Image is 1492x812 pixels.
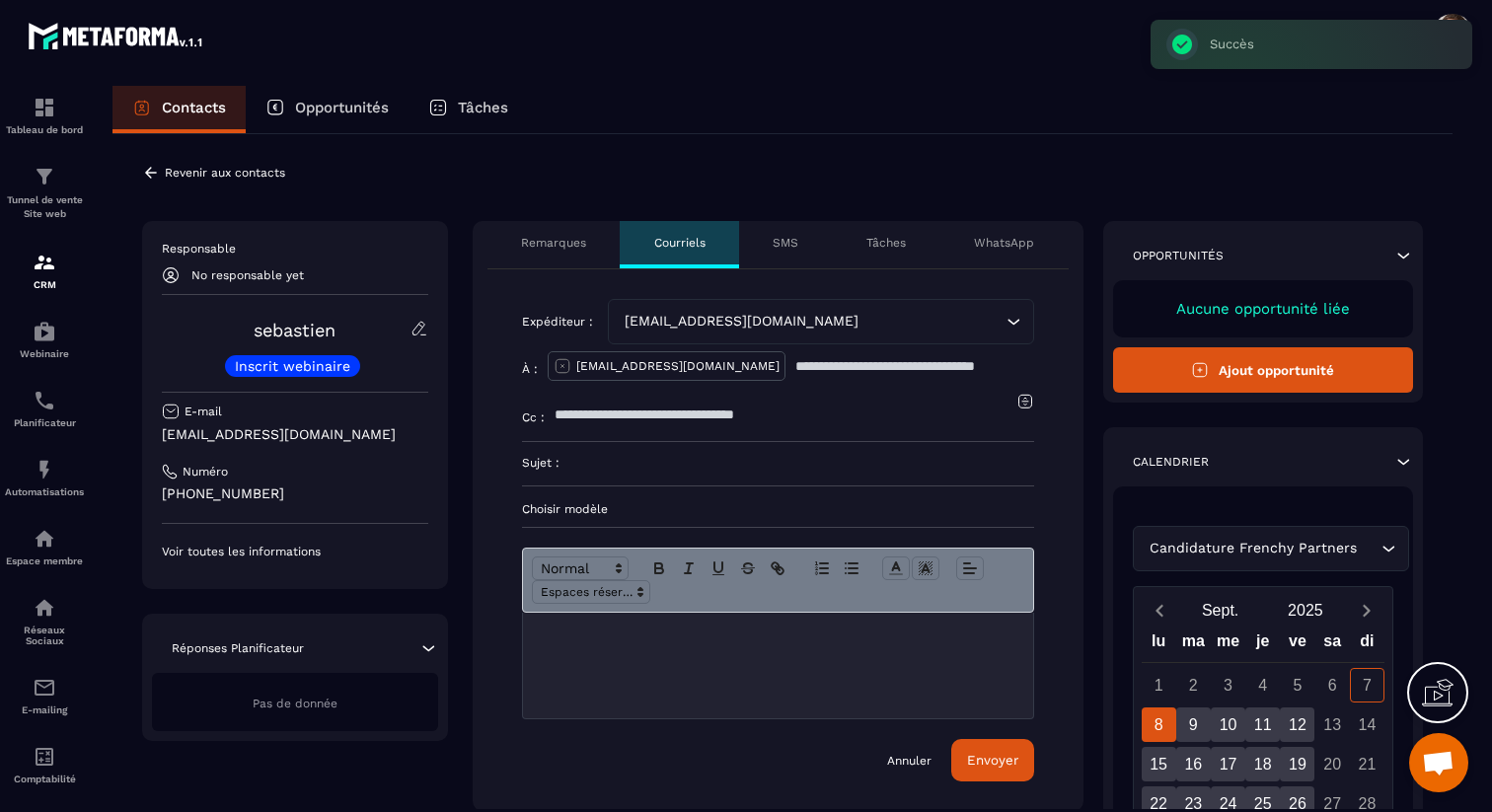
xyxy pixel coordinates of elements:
a: Contacts [112,86,246,133]
button: Open years overlay [1263,593,1348,627]
a: emailemailE-mailing [5,661,84,730]
p: CRM [5,279,84,290]
div: 9 [1176,707,1211,742]
div: 21 [1350,747,1384,781]
a: formationformationTunnel de vente Site web [5,150,84,236]
img: formation [33,251,56,274]
button: Envoyer [951,739,1034,781]
p: E-mailing [5,704,84,715]
div: sa [1315,627,1350,662]
div: di [1350,627,1384,662]
p: Tableau de bord [5,124,84,135]
span: Pas de donnée [253,697,337,710]
div: 5 [1280,668,1314,702]
button: Ajout opportunité [1113,347,1414,393]
img: accountant [33,745,56,769]
p: [EMAIL_ADDRESS][DOMAIN_NAME] [576,358,780,374]
div: ve [1280,627,1314,662]
div: 16 [1176,747,1211,781]
div: 14 [1350,707,1384,742]
p: SMS [773,235,798,251]
div: 11 [1245,707,1280,742]
p: Réponses Planificateur [172,640,304,656]
a: Opportunités [246,86,409,133]
img: social-network [33,596,56,620]
img: automations [33,527,56,551]
div: 12 [1280,707,1314,742]
div: 19 [1280,747,1314,781]
p: Sujet : [522,455,559,471]
a: Tâches [409,86,528,133]
div: 15 [1142,747,1176,781]
a: Ouvrir le chat [1409,733,1468,792]
p: No responsable yet [191,268,304,282]
a: schedulerschedulerPlanificateur [5,374,84,443]
div: ma [1176,627,1211,662]
p: Expéditeur : [522,314,593,330]
p: Tâches [866,235,906,251]
div: 18 [1245,747,1280,781]
img: email [33,676,56,700]
a: automationsautomationsAutomatisations [5,443,84,512]
a: automationsautomationsWebinaire [5,305,84,374]
p: Opportunités [295,99,389,116]
p: [PHONE_NUMBER] [162,484,428,503]
a: social-networksocial-networkRéseaux Sociaux [5,581,84,661]
p: Réseaux Sociaux [5,625,84,646]
p: Comptabilité [5,774,84,784]
p: Aucune opportunité liée [1133,300,1394,318]
button: Open months overlay [1178,593,1263,627]
p: Automatisations [5,486,84,497]
p: [EMAIL_ADDRESS][DOMAIN_NAME] [162,425,428,444]
input: Search for option [1362,538,1377,559]
span: Candidature Frenchy Partners [1146,538,1362,559]
div: 7 [1350,668,1384,702]
img: formation [33,165,56,188]
div: 13 [1315,707,1350,742]
div: me [1211,627,1245,662]
p: Calendrier [1133,454,1209,470]
p: Planificateur [5,417,84,428]
div: 2 [1176,668,1211,702]
div: 17 [1211,747,1245,781]
p: WhatsApp [974,235,1034,251]
div: 1 [1142,668,1176,702]
a: sebastien [254,320,336,340]
p: Voir toutes les informations [162,544,428,559]
p: Inscrit webinaire [235,359,350,373]
p: Courriels [654,235,706,251]
a: accountantaccountantComptabilité [5,730,84,799]
a: formationformationCRM [5,236,84,305]
div: 6 [1315,668,1350,702]
div: 8 [1142,707,1176,742]
a: automationsautomationsEspace membre [5,512,84,581]
p: Remarques [521,235,586,251]
p: Contacts [162,99,226,116]
a: formationformationTableau de bord [5,81,84,150]
p: Webinaire [5,348,84,359]
p: À : [522,361,538,377]
button: Previous month [1142,597,1178,624]
p: Tunnel de vente Site web [5,193,84,221]
p: Choisir modèle [522,501,1034,517]
div: Search for option [608,299,1034,344]
div: Search for option [1133,526,1409,571]
p: Numéro [183,464,228,480]
img: automations [33,458,56,481]
img: logo [28,18,205,53]
div: 3 [1211,668,1245,702]
p: Cc : [522,409,545,425]
p: Opportunités [1133,248,1224,263]
img: automations [33,320,56,343]
button: Next month [1348,597,1384,624]
p: Revenir aux contacts [165,166,285,180]
a: Annuler [887,753,932,769]
div: je [1245,627,1280,662]
img: scheduler [33,389,56,412]
p: Responsable [162,241,428,257]
img: formation [33,96,56,119]
input: Search for option [863,311,1002,332]
p: Tâches [458,99,508,116]
p: E-mail [185,404,222,419]
p: Espace membre [5,555,84,566]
